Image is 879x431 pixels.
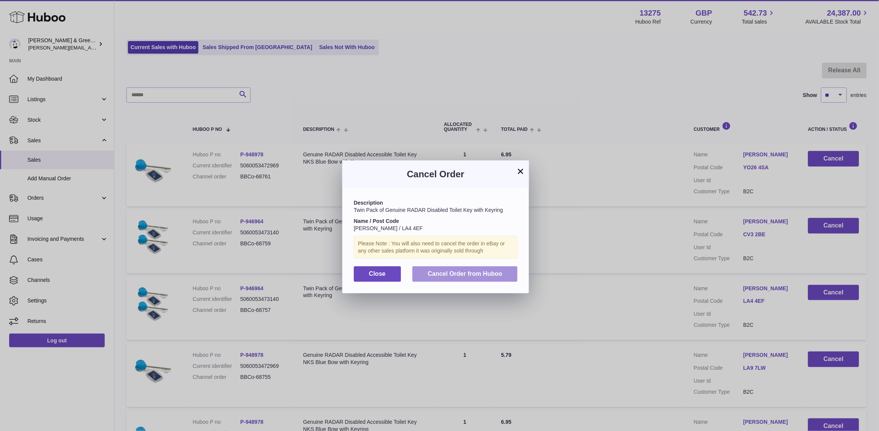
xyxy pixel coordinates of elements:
button: × [516,167,525,176]
button: Cancel Order from Huboo [412,266,518,282]
span: Cancel Order from Huboo [428,270,502,277]
span: Close [369,270,386,277]
h3: Cancel Order [354,168,518,180]
strong: Name / Post Code [354,218,399,224]
button: Close [354,266,401,282]
div: Please Note : You will also need to cancel the order in eBay or any other sales platform it was o... [354,236,518,259]
span: [PERSON_NAME] / LA4 4EF [354,225,423,231]
strong: Description [354,200,383,206]
span: Twin Pack of Genuine RADAR Disabled Toilet Key with Keyring [354,207,503,213]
